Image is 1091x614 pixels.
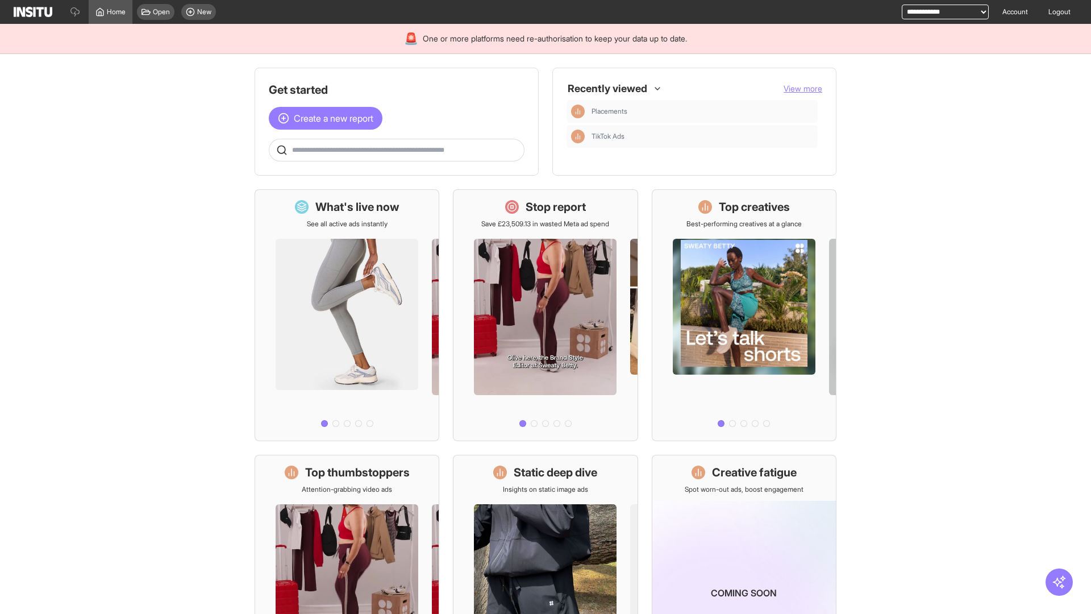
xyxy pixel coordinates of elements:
h1: Stop report [526,199,586,215]
h1: What's live now [315,199,399,215]
span: Placements [592,107,627,116]
h1: Top thumbstoppers [305,464,410,480]
p: Attention-grabbing video ads [302,485,392,494]
p: Save £23,509.13 in wasted Meta ad spend [481,219,609,229]
p: Best-performing creatives at a glance [686,219,802,229]
button: View more [784,83,822,94]
div: 🚨 [404,31,418,47]
h1: Static deep dive [514,464,597,480]
span: TikTok Ads [592,132,813,141]
p: Insights on static image ads [503,485,588,494]
span: Create a new report [294,111,373,125]
span: TikTok Ads [592,132,624,141]
div: Insights [571,105,585,118]
p: See all active ads instantly [307,219,388,229]
h1: Get started [269,82,524,98]
a: Top creativesBest-performing creatives at a glance [652,189,836,441]
span: Open [153,7,170,16]
span: One or more platforms need re-authorisation to keep your data up to date. [423,33,687,44]
span: Home [107,7,126,16]
span: View more [784,84,822,93]
a: What's live nowSee all active ads instantly [255,189,439,441]
h1: Top creatives [719,199,790,215]
button: Create a new report [269,107,382,130]
span: Placements [592,107,813,116]
img: Logo [14,7,52,17]
div: Insights [571,130,585,143]
span: New [197,7,211,16]
a: Stop reportSave £23,509.13 in wasted Meta ad spend [453,189,638,441]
